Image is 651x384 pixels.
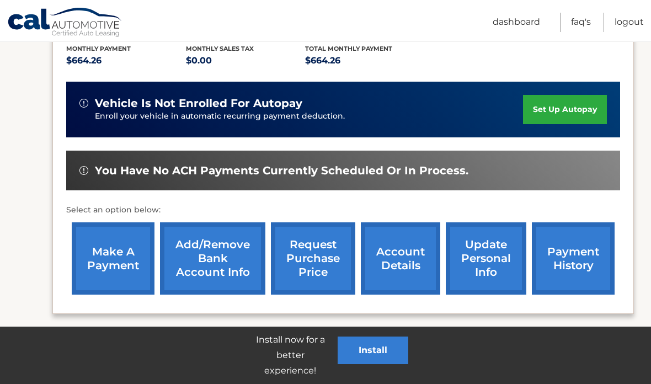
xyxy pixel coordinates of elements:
[615,13,644,32] a: Logout
[95,164,468,178] span: You have no ACH payments currently scheduled or in process.
[66,45,131,52] span: Monthly Payment
[160,222,265,295] a: Add/Remove bank account info
[79,99,88,108] img: alert-white.svg
[95,110,523,122] p: Enroll your vehicle in automatic recurring payment deduction.
[361,222,440,295] a: account details
[446,222,526,295] a: update personal info
[66,53,186,68] p: $664.26
[305,53,425,68] p: $664.26
[7,7,123,39] a: Cal Automotive
[186,53,306,68] p: $0.00
[571,13,591,32] a: FAQ's
[72,222,154,295] a: make a payment
[493,13,540,32] a: Dashboard
[338,337,408,364] button: Install
[79,166,88,175] img: alert-white.svg
[66,204,620,217] p: Select an option below:
[523,95,607,124] a: set up autopay
[186,45,254,52] span: Monthly sales Tax
[271,222,355,295] a: request purchase price
[243,332,338,378] p: Install now for a better experience!
[95,97,302,110] span: vehicle is not enrolled for autopay
[305,45,392,52] span: Total Monthly Payment
[532,222,615,295] a: payment history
